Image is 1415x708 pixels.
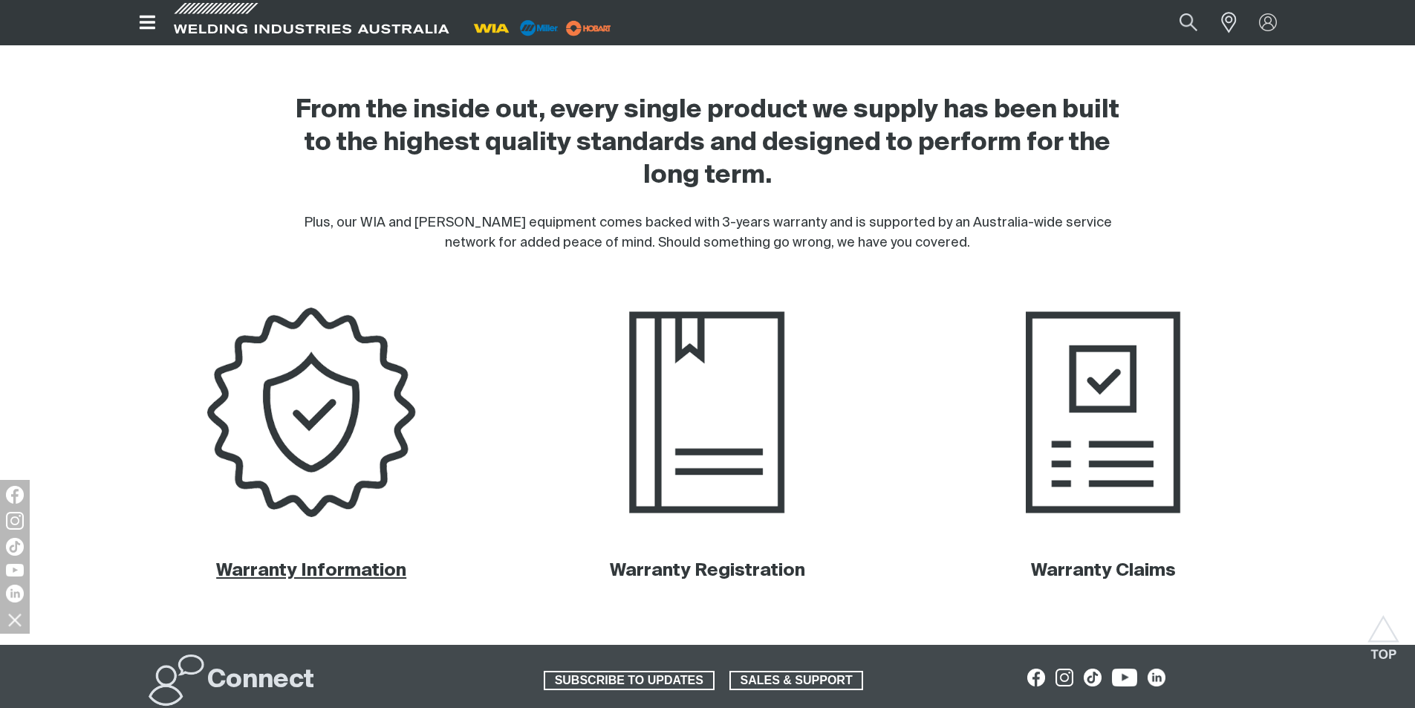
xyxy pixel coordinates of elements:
[1367,615,1400,649] button: Scroll to top
[544,671,715,690] a: SUBSCRIBE TO UPDATES
[140,298,483,527] img: Warranty Information
[1031,562,1176,579] a: Warranty Claims
[610,562,805,579] a: Warranty Registration
[6,538,24,556] img: TikTok
[729,671,864,690] a: SALES & SUPPORT
[6,585,24,603] img: LinkedIn
[289,94,1127,192] h2: From the inside out, every single product we supply has been built to the highest quality standar...
[731,671,862,690] span: SALES & SUPPORT
[6,512,24,530] img: Instagram
[6,564,24,577] img: YouTube
[304,216,1112,250] span: Plus, our WIA and [PERSON_NAME] equipment comes backed with 3-years warranty and is supported by ...
[1163,6,1214,39] button: Search products
[216,562,406,579] a: Warranty Information
[536,298,879,527] img: Warranty Registration
[562,17,616,39] img: miller
[207,664,314,697] h2: Connect
[932,298,1275,527] img: Warranty Claims
[1144,6,1213,39] input: Product name or item number...
[2,607,27,632] img: hide socials
[545,671,713,690] span: SUBSCRIBE TO UPDATES
[6,486,24,504] img: Facebook
[562,22,616,33] a: miller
